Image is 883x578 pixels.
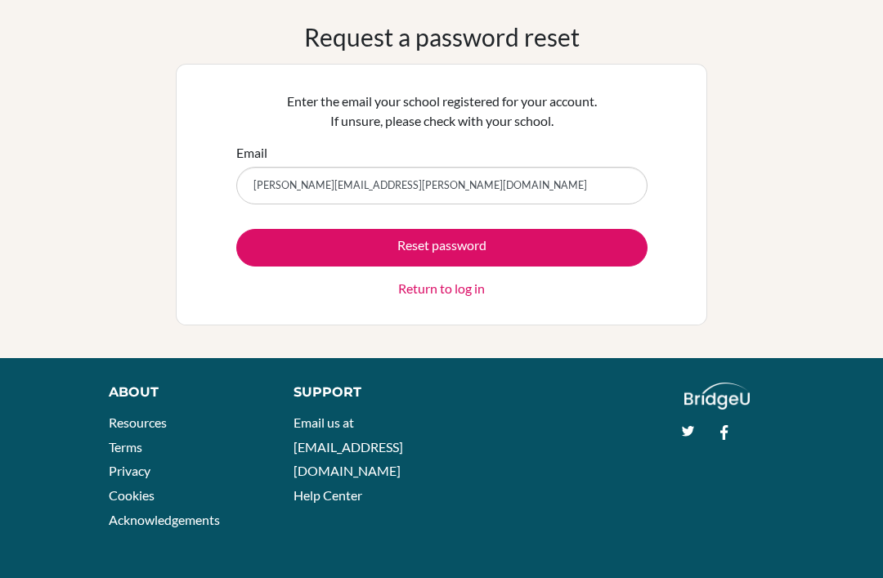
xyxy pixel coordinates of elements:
[109,487,155,503] a: Cookies
[236,143,267,163] label: Email
[109,383,257,402] div: About
[236,229,648,267] button: Reset password
[294,383,427,402] div: Support
[109,414,167,430] a: Resources
[109,463,150,478] a: Privacy
[304,22,580,52] h1: Request a password reset
[236,92,648,131] p: Enter the email your school registered for your account. If unsure, please check with your school.
[398,279,485,298] a: Return to log in
[109,512,220,527] a: Acknowledgements
[109,439,142,455] a: Terms
[294,414,403,478] a: Email us at [EMAIL_ADDRESS][DOMAIN_NAME]
[294,487,362,503] a: Help Center
[684,383,751,410] img: logo_white@2x-f4f0deed5e89b7ecb1c2cc34c3e3d731f90f0f143d5ea2071677605dd97b5244.png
